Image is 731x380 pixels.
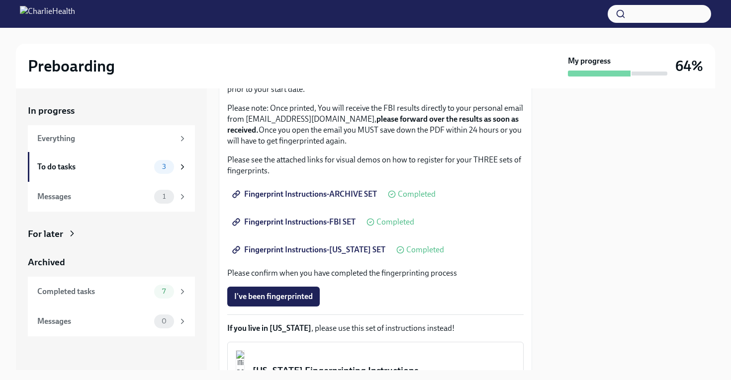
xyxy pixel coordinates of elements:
a: Archived [28,256,195,269]
span: Fingerprint Instructions-FBI SET [234,217,356,227]
a: For later [28,228,195,240]
img: CharlieHealth [20,6,75,22]
a: Completed tasks7 [28,277,195,306]
a: Everything [28,125,195,152]
p: Please confirm when you have completed the fingerprinting process [227,268,524,279]
h3: 64% [675,57,703,75]
a: Fingerprint Instructions-FBI SET [227,212,363,232]
h2: Preboarding [28,56,115,76]
a: Fingerprint Instructions-ARCHIVE SET [227,184,384,204]
button: I've been fingerprinted [227,287,320,306]
span: 0 [156,317,173,325]
div: For later [28,228,63,240]
span: 7 [156,288,172,295]
div: Completed tasks [37,286,150,297]
span: I've been fingerprinted [234,292,313,302]
div: To do tasks [37,161,150,172]
div: Messages [37,191,150,202]
p: , please use this set of instructions instead! [227,323,524,334]
div: [US_STATE] Fingerprinting Instructions [253,364,515,377]
a: To do tasks3 [28,152,195,182]
span: 3 [156,163,172,170]
span: 1 [157,193,172,200]
div: Messages [37,316,150,327]
a: Messages0 [28,306,195,336]
span: Completed [398,190,436,198]
strong: If you live in [US_STATE] [227,323,311,333]
p: Please see the attached links for visual demos on how to register for your THREE sets of fingerpr... [227,154,524,176]
span: Completed [406,246,444,254]
a: In progress [28,104,195,117]
p: Please note: Once printed, You will receive the FBI results directly to your personal email from ... [227,103,524,147]
span: Completed [376,218,414,226]
a: Fingerprint Instructions-[US_STATE] SET [227,240,392,260]
a: Messages1 [28,182,195,212]
span: Fingerprint Instructions-[US_STATE] SET [234,245,385,255]
div: Everything [37,133,174,144]
span: Fingerprint Instructions-ARCHIVE SET [234,189,377,199]
strong: My progress [568,56,611,67]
